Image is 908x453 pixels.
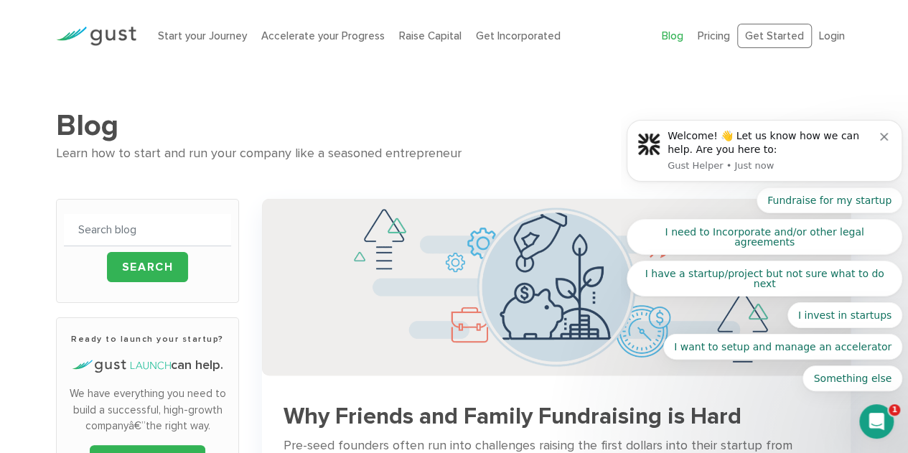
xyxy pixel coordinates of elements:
[64,356,231,375] h4: can help.
[56,27,136,46] img: Gust Logo
[889,404,900,416] span: 1
[64,214,231,246] input: Search blog
[261,29,385,42] a: Accelerate your Progress
[56,108,852,144] h1: Blog
[158,29,247,42] a: Start your Journey
[859,404,894,439] iframe: Intercom live chat
[399,29,462,42] a: Raise Capital
[284,404,829,429] h3: Why Friends and Family Fundraising is Hard
[476,29,561,42] a: Get Incorporated
[64,332,231,345] h3: Ready to launch your startup?
[107,252,189,282] input: Search
[64,386,231,434] p: We have everything you need to build a successful, high-growth companyâ€”the right way.
[56,144,852,164] div: Learn how to start and run your company like a seasoned entrepreneur
[262,199,851,375] img: Successful Startup Founders Invest In Their Own Ventures 0742d64fd6a698c3cfa409e71c3cc4e5620a7e72...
